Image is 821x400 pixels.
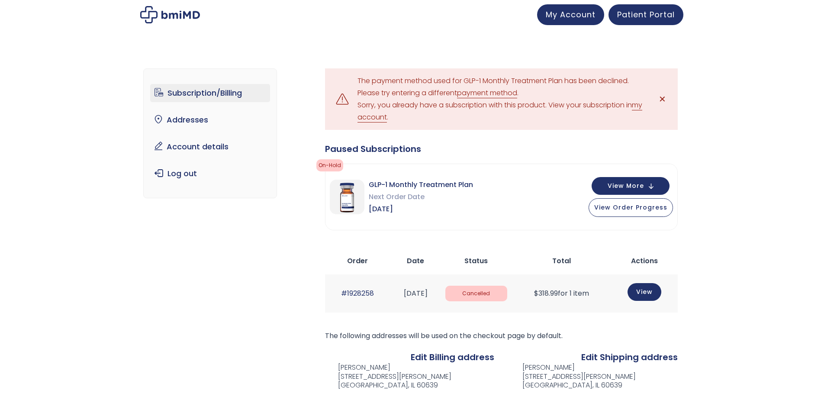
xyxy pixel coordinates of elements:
span: [DATE] [369,203,473,215]
span: Status [464,256,488,266]
a: Edit Billing address [411,351,494,363]
a: View [628,283,661,301]
a: ✕ [654,90,671,108]
a: payment method [457,88,517,98]
nav: Account pages [143,68,277,198]
a: Subscription/Billing [150,84,270,102]
span: View More [608,183,644,189]
button: View Order Progress [589,198,673,217]
a: Account details [150,138,270,156]
span: Patient Portal [617,9,675,20]
div: The payment method used for GLP-1 Monthly Treatment Plan has been declined. Please try entering a... [357,75,645,123]
div: Paused Subscriptions [325,143,678,155]
address: [PERSON_NAME] [STREET_ADDRESS][PERSON_NAME] [GEOGRAPHIC_DATA], IL 60639 [325,363,451,390]
time: [DATE] [404,288,428,298]
a: #1928258 [341,288,374,298]
a: Patient Portal [609,4,683,25]
span: My Account [546,9,596,20]
img: GLP-1 Monthly Treatment Plan [330,180,364,214]
button: View More [592,177,670,195]
span: Order [347,256,368,266]
span: View Order Progress [594,203,667,212]
span: on-hold [316,159,343,171]
span: GLP-1 Monthly Treatment Plan [369,179,473,191]
address: [PERSON_NAME] [STREET_ADDRESS][PERSON_NAME] [GEOGRAPHIC_DATA], IL 60639 [509,363,636,390]
span: Next Order Date [369,191,473,203]
span: Actions [631,256,658,266]
span: 318.99 [534,288,558,298]
p: The following addresses will be used on the checkout page by default. [325,330,678,342]
img: My account [140,6,200,23]
a: My Account [537,4,604,25]
a: Log out [150,165,270,183]
td: for 1 item [512,274,611,312]
span: Cancelled [445,286,507,302]
a: Edit Shipping address [581,351,678,363]
a: Addresses [150,111,270,129]
span: $ [534,288,538,298]
span: ✕ [659,93,666,105]
span: Total [552,256,571,266]
span: Date [407,256,424,266]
